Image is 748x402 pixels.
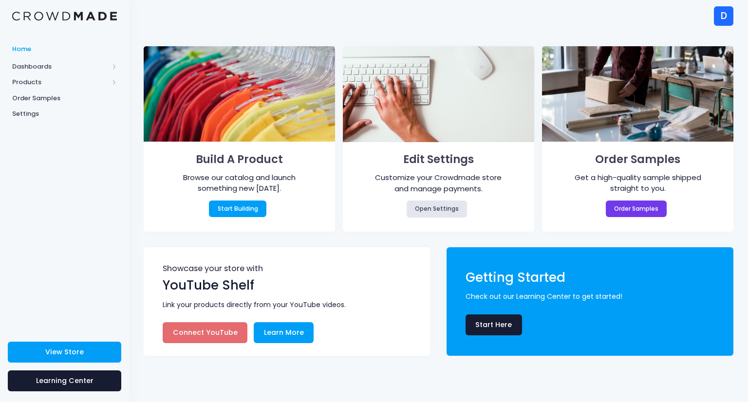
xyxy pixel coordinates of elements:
[556,150,719,169] h1: Order Samples
[12,62,109,72] span: Dashboards
[163,276,254,294] span: YouTube Shelf
[466,292,719,302] span: Check out our Learning Center to get started!
[357,150,520,169] h1: Edit Settings
[12,93,117,103] span: Order Samples
[158,150,320,169] h1: Build A Product
[163,265,413,276] span: Showcase your store with
[12,12,117,21] img: Logo
[45,347,84,357] span: View Store
[606,201,667,217] a: Order Samples
[163,322,247,343] a: Connect YouTube
[36,376,93,385] span: Learning Center
[373,172,504,194] div: Customize your Crowdmade store and manage payments.
[12,44,117,54] span: Home
[407,201,467,217] a: Open Settings
[163,300,416,310] span: Link your products directly from your YouTube videos.
[12,77,109,87] span: Products
[466,314,522,335] a: Start Here
[572,172,703,194] div: Get a high-quality sample shipped straight to you.
[12,109,117,119] span: Settings
[254,322,314,343] a: Learn More
[8,370,121,391] a: Learning Center
[8,342,121,363] a: View Store
[174,172,305,194] div: Browse our catalog and launch something new [DATE].
[714,6,733,26] div: D
[466,269,565,286] span: Getting Started
[209,201,266,217] a: Start Building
